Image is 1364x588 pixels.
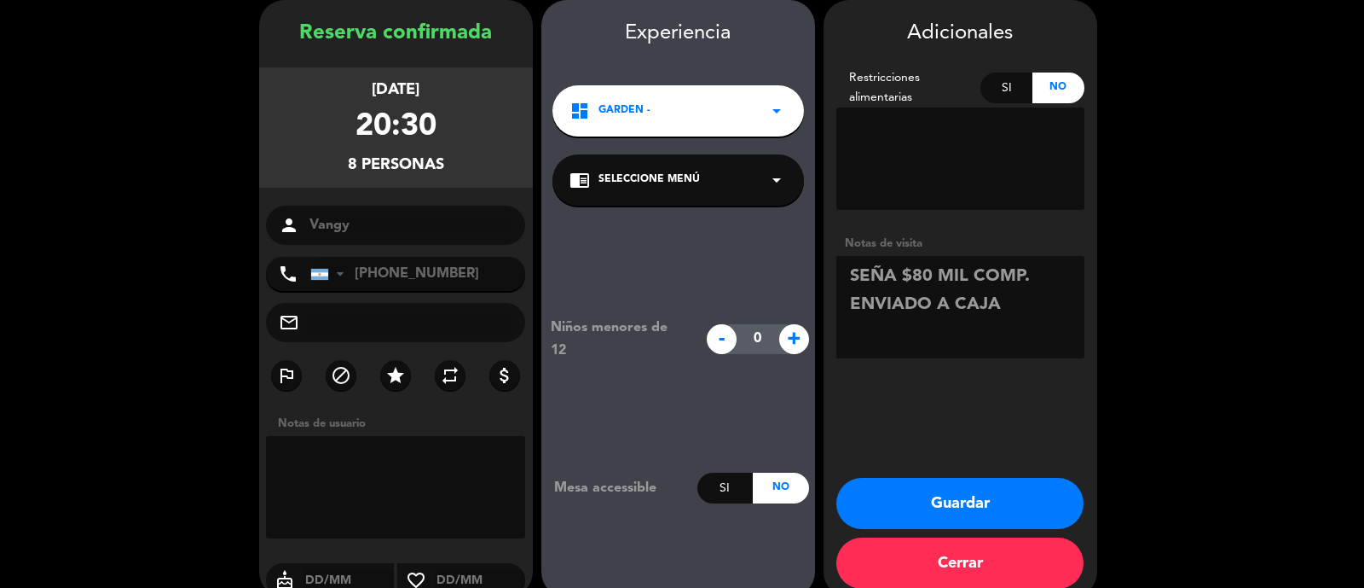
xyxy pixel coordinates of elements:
div: Notas de usuario [269,415,533,433]
div: No [1032,73,1084,103]
div: Si [697,473,753,504]
div: Experiencia [541,17,815,50]
i: chrome_reader_mode [569,170,590,190]
i: arrow_drop_down [766,101,787,121]
span: GARDEN - [598,102,650,119]
i: mail_outline [279,312,299,333]
div: Notas de visita [836,235,1084,253]
i: star [385,365,406,386]
div: Reserva confirmada [259,17,533,50]
span: - [707,324,737,354]
i: phone [278,264,298,284]
div: Argentina: +54 [311,258,350,290]
span: Seleccione Menú [598,172,700,189]
div: No [753,473,808,504]
i: dashboard [569,101,590,121]
div: [DATE] [372,78,419,102]
span: + [779,324,809,354]
div: Si [980,73,1032,103]
i: repeat [440,365,460,386]
div: Mesa accessible [541,477,697,499]
i: attach_money [494,365,515,386]
button: Guardar [836,478,1084,529]
i: arrow_drop_down [766,170,787,190]
div: 8 personas [348,153,444,178]
i: person [279,215,299,236]
div: Adicionales [836,17,1084,50]
div: Restricciones alimentarias [836,68,981,108]
div: Niños menores de 12 [538,317,697,361]
i: outlined_flag [276,365,297,386]
i: block [331,365,351,386]
div: 20:30 [355,102,436,153]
